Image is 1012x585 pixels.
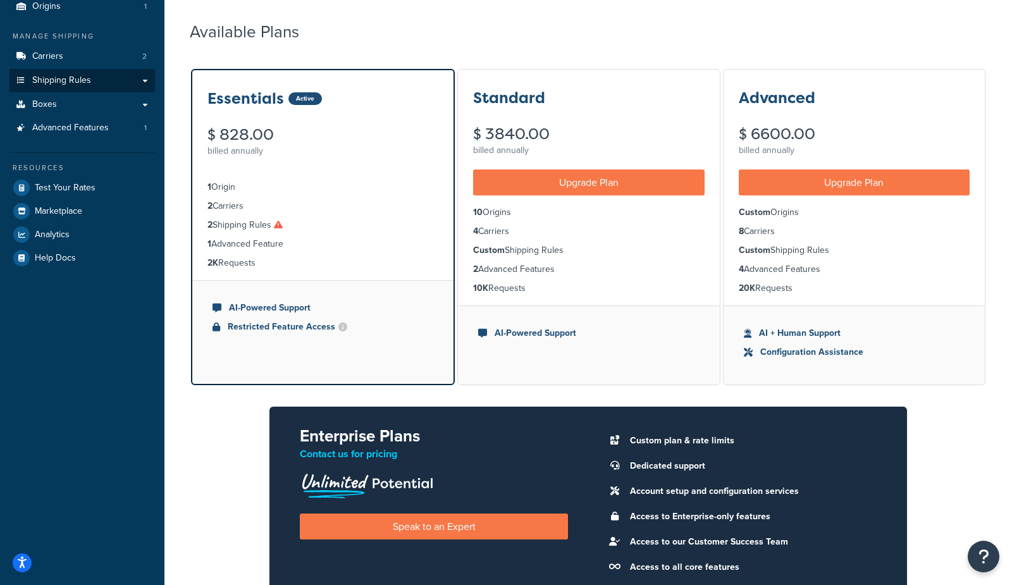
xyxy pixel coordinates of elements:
[739,206,970,219] li: Origins
[473,225,478,238] strong: 4
[207,218,438,232] li: Shipping Rules
[473,243,505,257] strong: Custom
[9,31,155,42] div: Manage Shipping
[32,75,91,86] span: Shipping Rules
[207,218,213,231] strong: 2
[207,180,438,194] li: Origin
[9,163,155,173] div: Resources
[624,457,877,475] li: Dedicated support
[32,51,63,62] span: Carriers
[207,180,211,194] strong: 1
[739,169,970,195] a: Upgrade Plan
[739,243,970,257] li: Shipping Rules
[473,169,704,195] a: Upgrade Plan
[142,51,147,62] span: 2
[624,533,877,551] li: Access to our Customer Success Team
[739,243,770,257] strong: Custom
[739,142,970,159] div: billed annually
[213,320,433,334] li: Restricted Feature Access
[207,90,284,107] h3: Essentials
[207,237,438,251] li: Advanced Feature
[207,256,438,270] li: Requests
[9,247,155,269] a: Help Docs
[739,262,744,276] strong: 4
[32,99,57,110] span: Boxes
[207,199,213,212] strong: 2
[9,200,155,223] a: Marketplace
[739,126,970,142] div: $ 6600.00
[473,243,704,257] li: Shipping Rules
[190,23,318,41] h2: Available Plans
[739,206,770,219] strong: Custom
[968,541,999,572] button: Open Resource Center
[9,223,155,246] a: Analytics
[300,514,568,539] a: Speak to an Expert
[32,1,61,12] span: Origins
[35,206,82,217] span: Marketplace
[35,183,96,194] span: Test Your Rates
[739,281,970,295] li: Requests
[744,326,965,340] li: AI + Human Support
[144,123,147,133] span: 1
[624,483,877,500] li: Account setup and configuration services
[9,69,155,92] a: Shipping Rules
[473,262,478,276] strong: 2
[624,432,877,450] li: Custom plan & rate limits
[739,90,815,106] h3: Advanced
[624,558,877,576] li: Access to all core features
[473,126,704,142] div: $ 3840.00
[9,45,155,68] li: Carriers
[739,225,970,238] li: Carriers
[207,199,438,213] li: Carriers
[739,281,755,295] strong: 20K
[478,326,699,340] li: AI-Powered Support
[144,1,147,12] span: 1
[739,225,744,238] strong: 8
[739,262,970,276] li: Advanced Features
[207,142,438,160] div: billed annually
[473,142,704,159] div: billed annually
[9,45,155,68] a: Carriers 2
[35,230,70,240] span: Analytics
[207,237,211,250] strong: 1
[35,253,76,264] span: Help Docs
[9,93,155,116] a: Boxes
[473,225,704,238] li: Carriers
[9,116,155,140] li: Advanced Features
[473,281,488,295] strong: 10K
[473,281,704,295] li: Requests
[207,256,218,269] strong: 2K
[213,301,433,315] li: AI-Powered Support
[473,206,483,219] strong: 10
[624,508,877,526] li: Access to Enterprise-only features
[473,206,704,219] li: Origins
[32,123,109,133] span: Advanced Features
[473,262,704,276] li: Advanced Features
[300,469,434,498] img: Unlimited Potential
[207,127,438,142] div: $ 828.00
[288,92,322,105] div: Active
[9,116,155,140] a: Advanced Features 1
[300,427,568,445] h2: Enterprise Plans
[300,445,568,463] p: Contact us for pricing
[473,90,545,106] h3: Standard
[9,176,155,199] a: Test Your Rates
[744,345,965,359] li: Configuration Assistance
